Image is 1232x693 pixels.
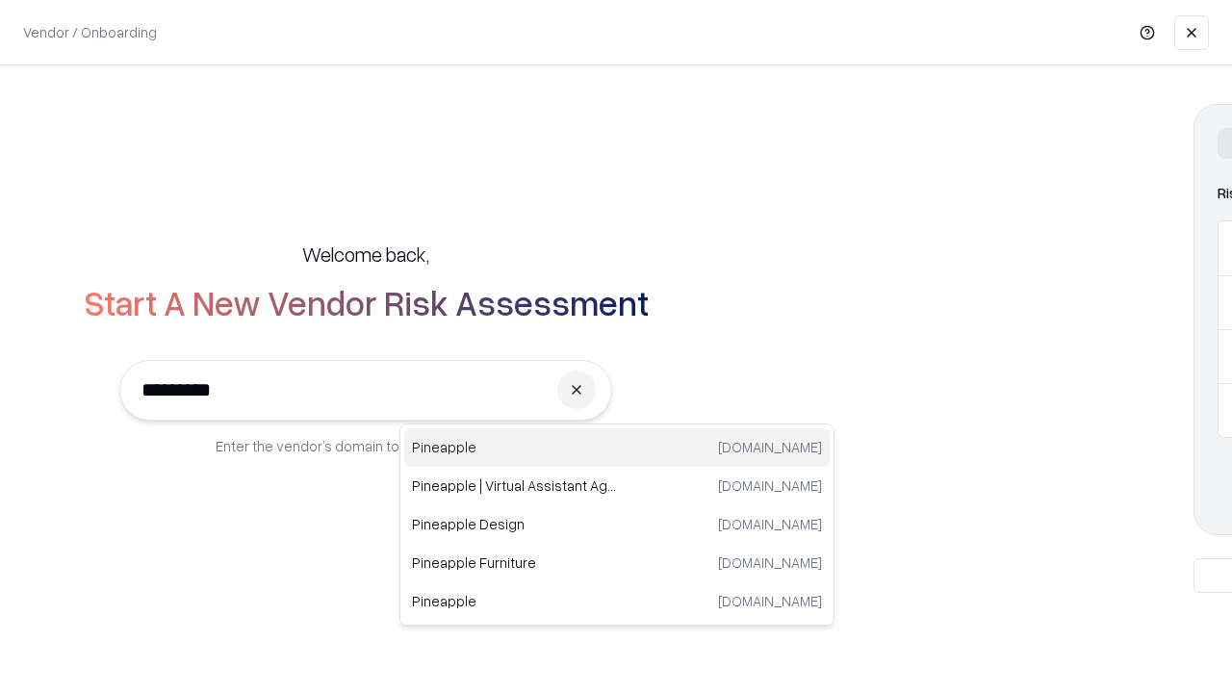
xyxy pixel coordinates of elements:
[399,423,834,626] div: Suggestions
[412,437,617,457] p: Pineapple
[302,241,429,268] h5: Welcome back,
[412,514,617,534] p: Pineapple Design
[84,283,649,321] h2: Start A New Vendor Risk Assessment
[412,591,617,611] p: Pineapple
[718,552,822,573] p: [DOMAIN_NAME]
[23,22,157,42] p: Vendor / Onboarding
[412,552,617,573] p: Pineapple Furniture
[216,436,516,456] p: Enter the vendor’s domain to begin onboarding
[412,475,617,496] p: Pineapple | Virtual Assistant Agency
[718,514,822,534] p: [DOMAIN_NAME]
[718,475,822,496] p: [DOMAIN_NAME]
[718,591,822,611] p: [DOMAIN_NAME]
[718,437,822,457] p: [DOMAIN_NAME]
